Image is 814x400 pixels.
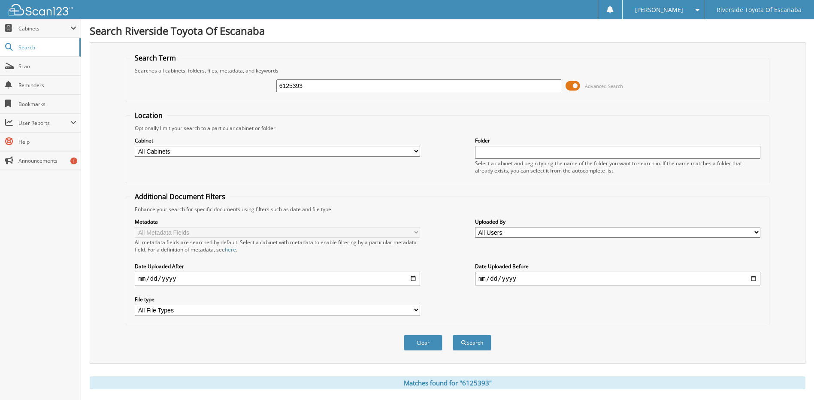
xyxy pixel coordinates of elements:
[130,111,167,120] legend: Location
[9,4,73,15] img: scan123-logo-white.svg
[135,272,420,285] input: start
[404,335,442,351] button: Clear
[18,44,75,51] span: Search
[135,239,420,253] div: All metadata fields are searched by default. Select a cabinet with metadata to enable filtering b...
[130,206,764,213] div: Enhance your search for specific documents using filters such as date and file type.
[90,24,805,38] h1: Search Riverside Toyota Of Escanaba
[475,272,760,285] input: end
[18,119,70,127] span: User Reports
[130,124,764,132] div: Optionally limit your search to a particular cabinet or folder
[90,376,805,389] div: Matches found for "6125393"
[18,63,76,70] span: Scan
[18,157,76,164] span: Announcements
[130,67,764,74] div: Searches all cabinets, folders, files, metadata, and keywords
[717,7,802,12] span: Riverside Toyota Of Escanaba
[135,137,420,144] label: Cabinet
[475,160,760,174] div: Select a cabinet and begin typing the name of the folder you want to search in. If the name match...
[130,192,230,201] legend: Additional Document Filters
[135,218,420,225] label: Metadata
[635,7,683,12] span: [PERSON_NAME]
[585,83,623,89] span: Advanced Search
[225,246,236,253] a: here
[18,82,76,89] span: Reminders
[130,53,180,63] legend: Search Term
[453,335,491,351] button: Search
[70,158,77,164] div: 1
[475,263,760,270] label: Date Uploaded Before
[18,25,70,32] span: Cabinets
[475,218,760,225] label: Uploaded By
[475,137,760,144] label: Folder
[135,263,420,270] label: Date Uploaded After
[18,100,76,108] span: Bookmarks
[18,138,76,145] span: Help
[135,296,420,303] label: File type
